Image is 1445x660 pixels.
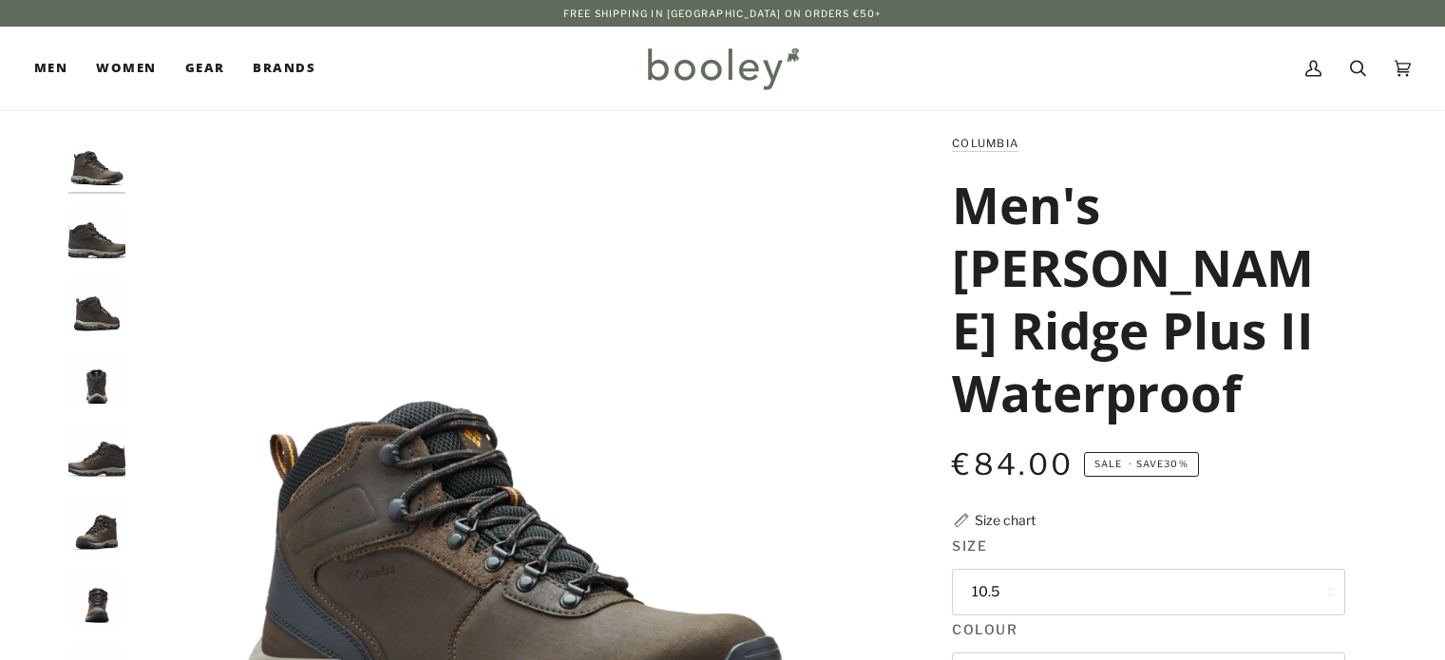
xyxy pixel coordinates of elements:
img: Columbia Men's Newton Ridge Plus II Waterproof Cordovan / Squash - Booley Galway [68,133,125,190]
span: Men [34,59,67,78]
img: Columbia Men's Newton Ridge Plus II Waterproof Cordovan / Squash - Booley Galway [68,570,125,627]
span: Women [96,59,156,78]
a: Women [82,27,170,110]
div: Size chart [975,510,1036,530]
img: Columbia Men's Newton Ridge Plus II Waterproof Cordovan / Squash - Booley Galway [68,351,125,408]
span: 30% [1164,459,1188,469]
span: Sale [1094,459,1122,469]
a: Men [34,27,82,110]
span: Size [952,536,987,556]
span: €84.00 [952,446,1074,482]
button: 10.5 [952,569,1345,615]
p: Free Shipping in [GEOGRAPHIC_DATA] on Orders €50+ [563,6,882,21]
span: Brands [253,59,315,78]
a: Columbia [952,137,1018,150]
img: Columbia Men's Newton Ridge Plus II Waterproof Cordovan / Squash - Booley Galway [68,424,125,481]
img: Columbia Men's Newton Ridge Plus II Waterproof Cordovan / Squash - Booley Galway [68,278,125,335]
h1: Men's [PERSON_NAME] Ridge Plus II Waterproof [952,173,1331,424]
a: Brands [238,27,330,110]
span: Save [1084,452,1199,477]
a: Gear [171,27,239,110]
img: Columbia Men's Newton Ridge Plus II Waterproof Cordovan / Squash - Booley Galway [68,497,125,554]
img: Columbia Men's Newton Ridge Plus II Waterproof Cordovan / Squash - Booley Galway [68,206,125,263]
span: Gear [185,59,225,78]
em: • [1125,459,1136,469]
img: Booley [639,41,806,96]
span: Colour [952,619,1017,639]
